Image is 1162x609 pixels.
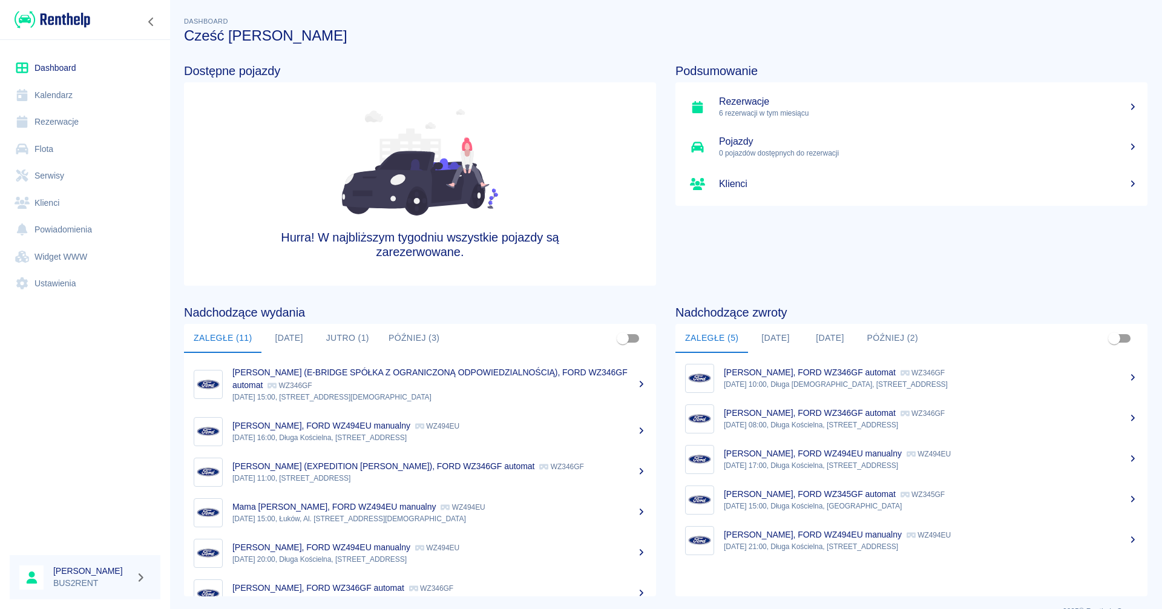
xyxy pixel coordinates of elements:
[184,358,656,411] a: Image[PERSON_NAME] (E-BRIDGE SPÓŁKA Z OGRANICZONĄ ODPOWIEDZIALNOŚCIĄ), FORD WZ346GF automat WZ346...
[719,96,1138,108] h5: Rezerwacje
[232,461,534,471] p: [PERSON_NAME] (EXPEDITION [PERSON_NAME]), FORD WZ346GF automat
[415,544,459,552] p: WZ494EU
[232,432,646,443] p: [DATE] 16:00, Długa Kościelna, [STREET_ADDRESS]
[724,420,1138,430] p: [DATE] 08:00, Długa Kościelna, [STREET_ADDRESS]
[184,324,262,353] button: Zaległe (11)
[232,502,436,512] p: Mama [PERSON_NAME], FORD WZ494EU manualny
[197,582,220,605] img: Image
[675,479,1147,520] a: Image[PERSON_NAME], FORD WZ345GF automat WZ345GF[DATE] 15:00, Długa Kościelna, [GEOGRAPHIC_DATA]
[688,367,711,390] img: Image
[53,565,131,577] h6: [PERSON_NAME]
[10,162,160,189] a: Serwisy
[688,489,711,512] img: Image
[675,439,1147,479] a: Image[PERSON_NAME], FORD WZ494EU manualny WZ494EU[DATE] 17:00, Długa Kościelna, [STREET_ADDRESS]
[724,449,902,458] p: [PERSON_NAME], FORD WZ494EU manualny
[197,501,220,524] img: Image
[907,450,951,458] p: WZ494EU
[184,305,656,320] h4: Nadchodzące wydania
[675,127,1147,167] a: Pojazdy0 pojazdów dostępnych do rezerwacji
[10,216,160,243] a: Powiadomienia
[901,490,945,499] p: WZ345GF
[803,324,857,353] button: [DATE]
[142,14,160,30] button: Zwiń nawigację
[184,452,656,492] a: Image[PERSON_NAME] (EXPEDITION [PERSON_NAME]), FORD WZ346GF automat WZ346GF[DATE] 11:00, [STREET_...
[675,305,1147,320] h4: Nadchodzące zwroty
[10,54,160,82] a: Dashboard
[907,531,951,539] p: WZ494EU
[688,529,711,552] img: Image
[10,136,160,163] a: Flota
[611,327,634,350] span: Pokaż przypisane tylko do mnie
[184,18,228,25] span: Dashboard
[197,420,220,443] img: Image
[719,178,1138,190] h5: Klienci
[719,108,1138,119] p: 6 rezerwacji w tym miesiącu
[184,411,656,452] a: Image[PERSON_NAME], FORD WZ494EU manualny WZ494EU[DATE] 16:00, Długa Kościelna, [STREET_ADDRESS]
[197,461,220,484] img: Image
[10,82,160,109] a: Kalendarz
[232,421,410,430] p: [PERSON_NAME], FORD WZ494EU manualny
[675,87,1147,127] a: Rezerwacje6 rezerwacji w tym miesiącu
[232,367,628,390] p: [PERSON_NAME] (E-BRIDGE SPÓŁKA Z OGRANICZONĄ ODPOWIEDZIALNOŚCIĄ), FORD WZ346GF automat
[675,167,1147,201] a: Klienci
[184,492,656,533] a: ImageMama [PERSON_NAME], FORD WZ494EU manualny WZ494EU[DATE] 15:00, Łuków, Al. [STREET_ADDRESS][D...
[441,503,485,512] p: WZ494EU
[857,324,928,353] button: Później (2)
[724,541,1138,552] p: [DATE] 21:00, Długa Kościelna, [STREET_ADDRESS]
[15,10,90,30] img: Renthelp logo
[184,64,656,78] h4: Dostępne pojazdy
[724,489,896,499] p: [PERSON_NAME], FORD WZ345GF automat
[409,584,453,593] p: WZ346GF
[53,577,131,590] p: BUS2RENT
[232,473,646,484] p: [DATE] 11:00, [STREET_ADDRESS]
[278,230,562,259] h4: Hurra! W najbliższym tygodniu wszystkie pojazdy są zarezerwowane.
[342,109,498,216] img: Fleet
[197,542,220,565] img: Image
[719,136,1138,148] h5: Pojazdy
[675,398,1147,439] a: Image[PERSON_NAME], FORD WZ346GF automat WZ346GF[DATE] 08:00, Długa Kościelna, [STREET_ADDRESS]
[675,64,1147,78] h4: Podsumowanie
[262,324,317,353] button: [DATE]
[10,108,160,136] a: Rezerwacje
[232,542,410,552] p: [PERSON_NAME], FORD WZ494EU manualny
[232,513,646,524] p: [DATE] 15:00, Łuków, Al. [STREET_ADDRESS][DEMOGRAPHIC_DATA]
[197,373,220,396] img: Image
[10,270,160,297] a: Ustawienia
[317,324,379,353] button: Jutro (1)
[268,381,312,390] p: WZ346GF
[379,324,450,353] button: Później (3)
[232,594,646,605] p: [DATE] 00:00, Łuków, Al. [STREET_ADDRESS][DEMOGRAPHIC_DATA]
[688,407,711,430] img: Image
[1103,327,1126,350] span: Pokaż przypisane tylko do mnie
[675,324,748,353] button: Zaległe (5)
[901,369,945,377] p: WZ346GF
[232,583,404,593] p: [PERSON_NAME], FORD WZ346GF automat
[688,448,711,471] img: Image
[232,392,646,403] p: [DATE] 15:00, [STREET_ADDRESS][DEMOGRAPHIC_DATA]
[10,10,90,30] a: Renthelp logo
[10,189,160,217] a: Klienci
[719,148,1138,159] p: 0 pojazdów dostępnych do rezerwacji
[675,358,1147,398] a: Image[PERSON_NAME], FORD WZ346GF automat WZ346GF[DATE] 10:00, Długa [DEMOGRAPHIC_DATA], [STREET_A...
[184,533,656,573] a: Image[PERSON_NAME], FORD WZ494EU manualny WZ494EU[DATE] 20:00, Długa Kościelna, [STREET_ADDRESS]
[748,324,803,353] button: [DATE]
[675,520,1147,561] a: Image[PERSON_NAME], FORD WZ494EU manualny WZ494EU[DATE] 21:00, Długa Kościelna, [STREET_ADDRESS]
[724,367,896,377] p: [PERSON_NAME], FORD WZ346GF automat
[539,463,583,471] p: WZ346GF
[724,408,896,418] p: [PERSON_NAME], FORD WZ346GF automat
[724,501,1138,512] p: [DATE] 15:00, Długa Kościelna, [GEOGRAPHIC_DATA]
[724,379,1138,390] p: [DATE] 10:00, Długa [DEMOGRAPHIC_DATA], [STREET_ADDRESS]
[232,554,646,565] p: [DATE] 20:00, Długa Kościelna, [STREET_ADDRESS]
[724,530,902,539] p: [PERSON_NAME], FORD WZ494EU manualny
[901,409,945,418] p: WZ346GF
[184,27,1147,44] h3: Cześć [PERSON_NAME]
[415,422,459,430] p: WZ494EU
[10,243,160,271] a: Widget WWW
[724,460,1138,471] p: [DATE] 17:00, Długa Kościelna, [STREET_ADDRESS]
